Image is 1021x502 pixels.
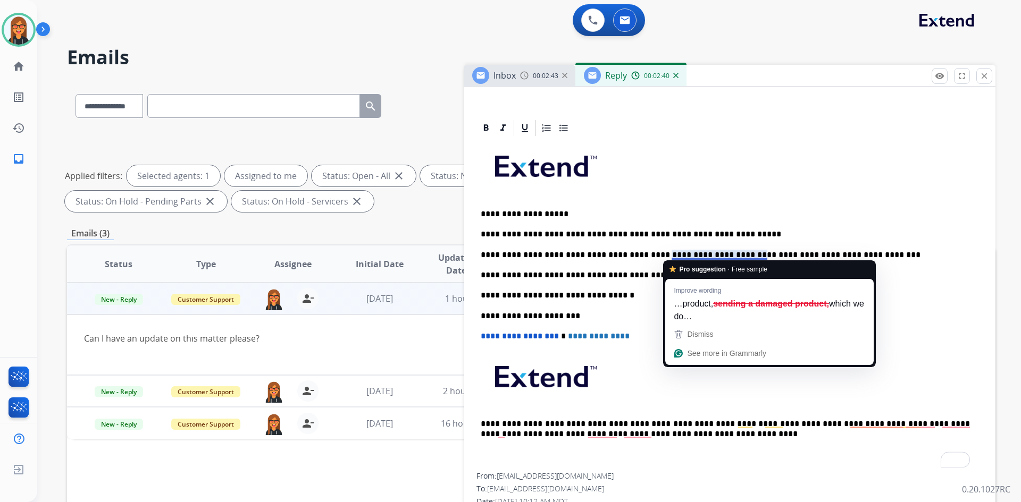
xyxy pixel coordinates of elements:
mat-icon: history [12,122,25,134]
div: To: [476,483,983,494]
mat-icon: inbox [12,152,25,165]
mat-icon: home [12,60,25,73]
mat-icon: person_remove [302,417,314,430]
span: 00:02:40 [644,72,669,80]
div: Status: On Hold - Pending Parts [65,191,227,212]
span: Updated Date [432,251,481,277]
span: [EMAIL_ADDRESS][DOMAIN_NAME] [487,483,604,494]
img: agent-avatar [263,380,284,403]
p: 0.20.1027RC [962,483,1010,496]
p: Applied filters: [65,169,122,182]
div: Status: On Hold - Servicers [231,191,374,212]
span: New - Reply [95,294,143,305]
span: Reply [605,70,627,81]
div: Selected agents: 1 [127,165,220,186]
mat-icon: fullscreen [957,71,967,81]
div: Italic [495,120,511,136]
span: Customer Support [171,294,240,305]
span: Customer Support [171,386,240,397]
span: Initial Date [356,258,404,270]
div: Can I have an update on this matter please? [84,332,805,345]
span: 1 hour ago [445,293,489,304]
mat-icon: search [364,100,377,113]
span: Assignee [274,258,312,270]
span: [DATE] [366,293,393,304]
span: Inbox [493,70,516,81]
mat-icon: close [980,71,989,81]
img: avatar [4,15,34,45]
span: [EMAIL_ADDRESS][DOMAIN_NAME] [497,471,614,481]
div: Bold [478,120,494,136]
div: Assigned to me [224,165,307,186]
div: Underline [517,120,533,136]
img: agent-avatar [263,288,284,310]
span: Customer Support [171,419,240,430]
mat-icon: list_alt [12,91,25,104]
div: From: [476,471,983,481]
span: Status [105,258,132,270]
mat-icon: person_remove [302,292,314,305]
p: Emails (3) [67,227,114,240]
mat-icon: remove_red_eye [935,71,944,81]
div: Status: Open - All [312,165,416,186]
div: Ordered List [539,120,555,136]
div: Status: New - Initial [420,165,532,186]
span: New - Reply [95,419,143,430]
span: Type [196,258,216,270]
span: [DATE] [366,418,393,429]
span: 2 hours ago [443,385,491,397]
span: New - Reply [95,386,143,397]
mat-icon: close [392,169,405,182]
img: agent-avatar [263,413,284,435]
mat-icon: close [350,195,363,208]
div: To enrich screen reader interactions, please activate Accessibility in Grammarly extension settings [476,138,983,473]
h2: Emails [67,47,995,68]
span: 16 hours ago [441,418,493,429]
span: 00:02:43 [533,72,558,80]
mat-icon: close [204,195,216,208]
mat-icon: person_remove [302,385,314,397]
div: Bullet List [556,120,572,136]
span: [DATE] [366,385,393,397]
